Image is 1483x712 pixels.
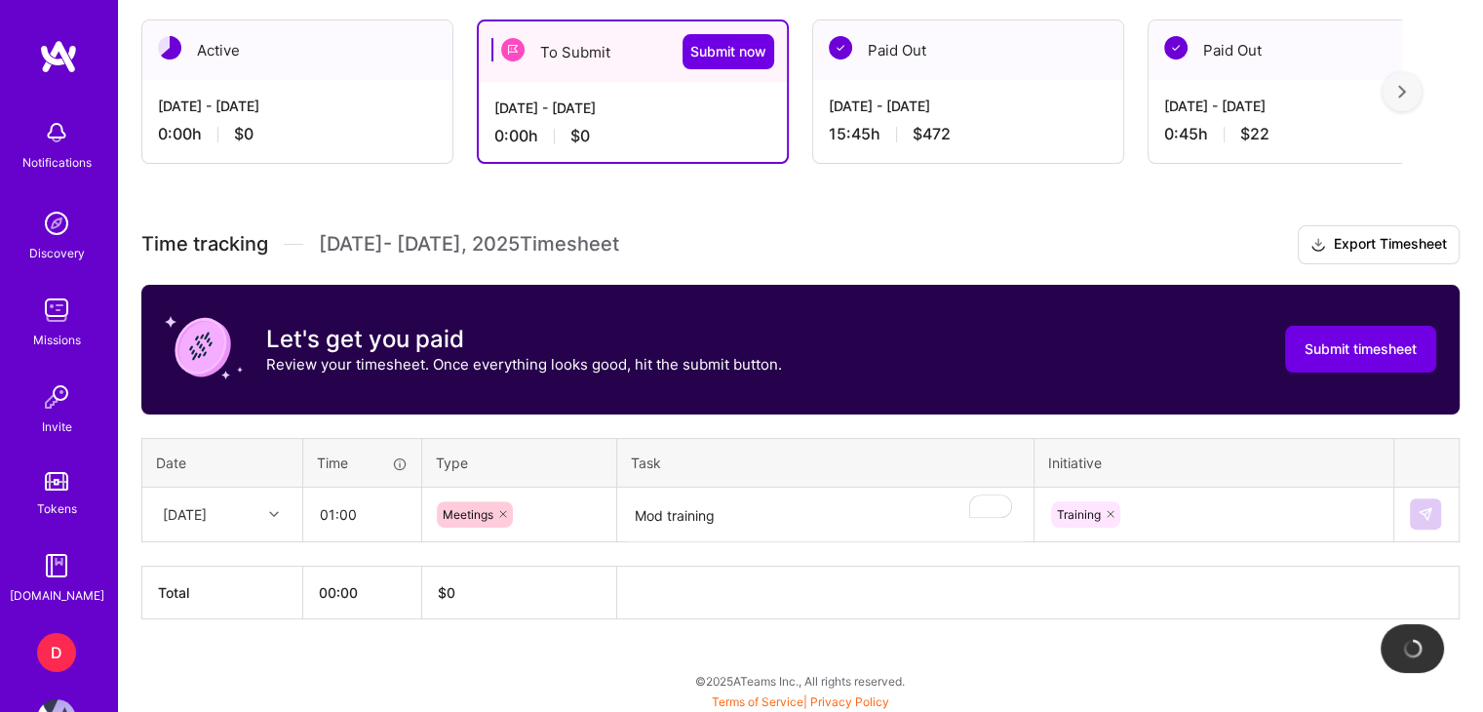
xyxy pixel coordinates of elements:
[142,438,303,487] th: Date
[22,152,92,173] div: Notifications
[37,113,76,152] img: bell
[810,694,889,709] a: Privacy Policy
[37,546,76,585] img: guide book
[1403,639,1423,658] img: loading
[1240,124,1269,144] span: $22
[829,96,1108,116] div: [DATE] - [DATE]
[37,498,77,519] div: Tokens
[494,98,771,118] div: [DATE] - [DATE]
[39,39,78,74] img: logo
[165,308,243,386] img: coin
[317,453,408,473] div: Time
[1298,225,1460,264] button: Export Timesheet
[142,20,452,80] div: Active
[570,126,590,146] span: $0
[269,509,279,519] i: icon Chevron
[422,438,617,487] th: Type
[438,584,455,601] span: $ 0
[1418,506,1433,522] img: Submit
[142,566,303,618] th: Total
[266,354,782,375] p: Review your timesheet. Once everything looks good, hit the submit button.
[1164,36,1188,59] img: Paid Out
[117,656,1483,705] div: © 2025 ATeams Inc., All rights reserved.
[141,232,268,257] span: Time tracking
[29,243,85,263] div: Discovery
[234,124,254,144] span: $0
[1310,235,1326,256] i: icon Download
[32,633,81,672] a: D
[813,20,1123,80] div: Paid Out
[501,38,525,61] img: To Submit
[158,36,181,59] img: Active
[690,42,766,61] span: Submit now
[42,416,72,437] div: Invite
[33,330,81,350] div: Missions
[163,504,207,525] div: [DATE]
[913,124,951,144] span: $472
[158,124,437,144] div: 0:00 h
[319,232,619,257] span: [DATE] - [DATE] , 2025 Timesheet
[158,96,437,116] div: [DATE] - [DATE]
[712,694,803,709] a: Terms of Service
[829,36,852,59] img: Paid Out
[829,124,1108,144] div: 15:45 h
[37,377,76,416] img: Invite
[1305,339,1417,359] span: Submit timesheet
[303,566,422,618] th: 00:00
[45,472,68,491] img: tokens
[37,291,76,330] img: teamwork
[1164,96,1443,116] div: [DATE] - [DATE]
[37,204,76,243] img: discovery
[683,34,774,69] button: Submit now
[37,633,76,672] div: D
[443,507,493,522] span: Meetings
[266,325,782,354] h3: Let's get you paid
[1398,85,1406,99] img: right
[712,694,889,709] span: |
[619,490,1032,541] textarea: To enrich screen reader interactions, please activate Accessibility in Grammarly extension settings
[1057,507,1101,522] span: Training
[1410,498,1443,530] div: null
[304,489,420,540] input: HH:MM
[617,438,1034,487] th: Task
[1048,453,1380,473] div: Initiative
[10,585,104,606] div: [DOMAIN_NAME]
[1149,20,1459,80] div: Paid Out
[1164,124,1443,144] div: 0:45 h
[1285,326,1436,373] button: Submit timesheet
[479,21,787,82] div: To Submit
[494,126,771,146] div: 0:00 h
